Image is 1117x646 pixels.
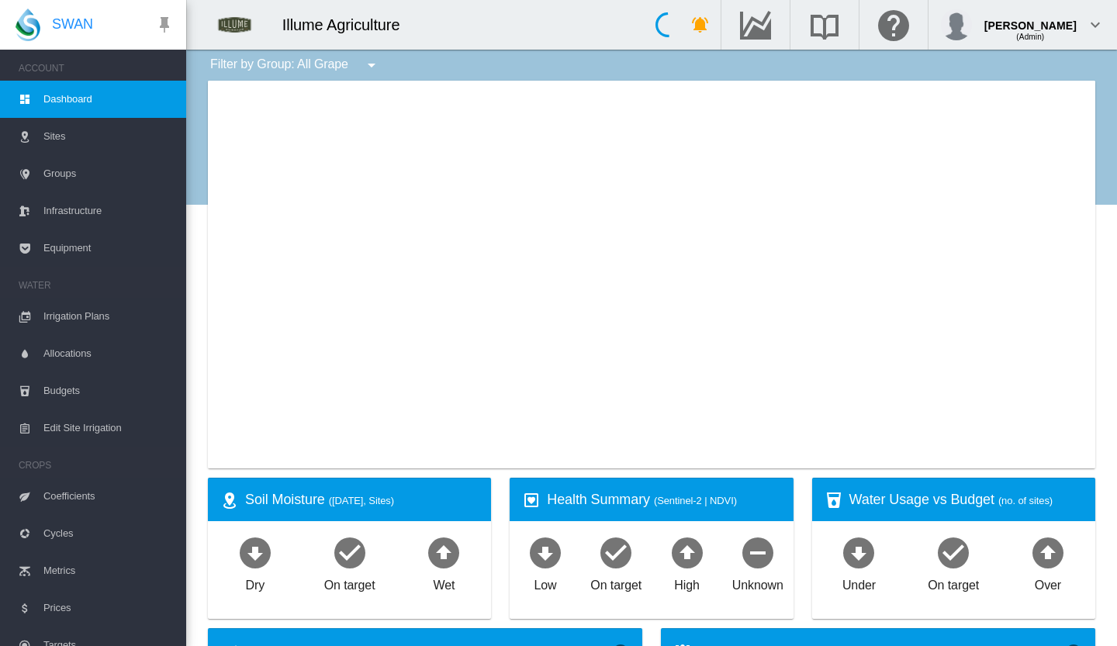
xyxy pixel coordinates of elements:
span: Irrigation Plans [43,298,174,335]
div: On target [324,571,375,594]
span: Cycles [43,515,174,552]
span: Allocations [43,335,174,372]
div: Filter by Group: All Grape [199,50,392,81]
img: profile.jpg [941,9,972,40]
span: (Admin) [1016,33,1044,41]
span: Prices [43,589,174,627]
md-icon: icon-pin [155,16,174,34]
button: icon-bell-ring [685,9,716,40]
md-icon: icon-bell-ring [691,16,710,34]
md-icon: Click here for help [875,16,912,34]
span: ACCOUNT [19,56,174,81]
md-icon: icon-arrow-down-bold-circle [237,534,274,571]
md-icon: icon-chevron-down [1086,16,1105,34]
div: Soil Moisture [245,490,479,510]
span: ([DATE], Sites) [329,495,394,506]
md-icon: icon-arrow-up-bold-circle [1029,534,1067,571]
md-icon: icon-arrow-up-bold-circle [669,534,706,571]
md-icon: Search the knowledge base [806,16,843,34]
img: 8HeJbKGV1lKSAAAAAASUVORK5CYII= [202,5,267,44]
div: Dry [246,571,265,594]
div: Unknown [732,571,783,594]
div: Over [1035,571,1061,594]
span: Edit Site Irrigation [43,409,174,447]
div: High [674,571,700,594]
md-icon: icon-checkbox-marked-circle [331,534,368,571]
span: Infrastructure [43,192,174,230]
md-icon: icon-arrow-down-bold-circle [527,534,564,571]
span: (no. of sites) [998,495,1053,506]
button: icon-menu-down [356,50,387,81]
span: Groups [43,155,174,192]
md-icon: icon-map-marker-radius [220,491,239,510]
md-icon: icon-arrow-down-bold-circle [840,534,877,571]
span: Sites [43,118,174,155]
md-icon: icon-arrow-up-bold-circle [425,534,462,571]
div: Under [842,571,876,594]
span: Dashboard [43,81,174,118]
md-icon: icon-minus-circle [739,534,776,571]
span: Metrics [43,552,174,589]
div: Health Summary [547,490,780,510]
div: On target [928,571,979,594]
span: CROPS [19,453,174,478]
div: On target [590,571,641,594]
md-icon: icon-heart-box-outline [522,491,541,510]
span: Budgets [43,372,174,409]
md-icon: icon-checkbox-marked-circle [935,534,972,571]
div: [PERSON_NAME] [984,12,1077,27]
div: Low [534,571,556,594]
div: Water Usage vs Budget [849,490,1083,510]
md-icon: icon-checkbox-marked-circle [597,534,635,571]
md-icon: icon-cup-water [825,491,843,510]
span: Coefficients [43,478,174,515]
md-icon: Go to the Data Hub [737,16,774,34]
span: SWAN [52,15,93,34]
span: (Sentinel-2 | NDVI) [654,495,737,506]
span: Equipment [43,230,174,267]
img: SWAN-Landscape-Logo-Colour-drop.png [16,9,40,41]
div: Illume Agriculture [282,14,414,36]
span: WATER [19,273,174,298]
md-icon: icon-menu-down [362,56,381,74]
div: Wet [433,571,455,594]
